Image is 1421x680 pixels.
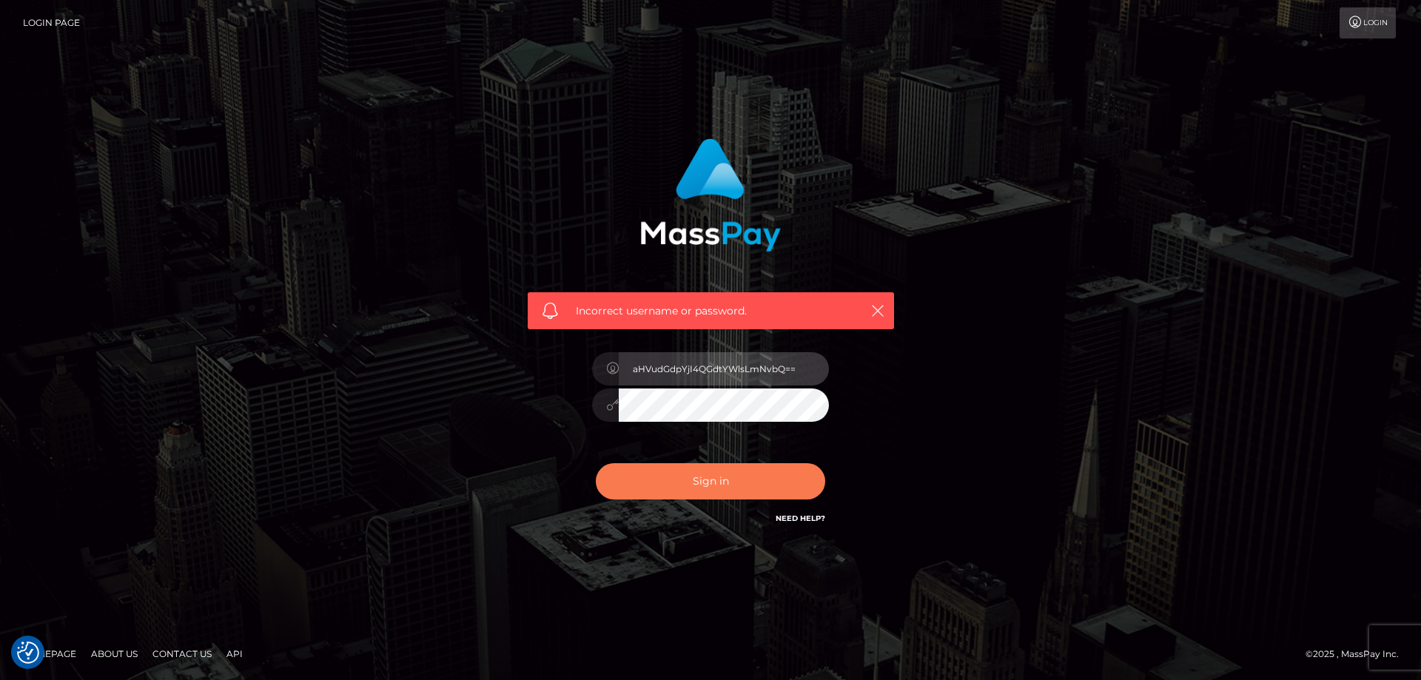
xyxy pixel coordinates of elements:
[1340,7,1396,38] a: Login
[576,303,846,319] span: Incorrect username or password.
[23,7,80,38] a: Login Page
[16,642,82,665] a: Homepage
[221,642,249,665] a: API
[17,642,39,664] button: Consent Preferences
[1306,646,1410,662] div: © 2025 , MassPay Inc.
[596,463,825,499] button: Sign in
[776,514,825,523] a: Need Help?
[147,642,218,665] a: Contact Us
[17,642,39,664] img: Revisit consent button
[640,138,781,252] img: MassPay Login
[85,642,144,665] a: About Us
[619,352,829,386] input: Username...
